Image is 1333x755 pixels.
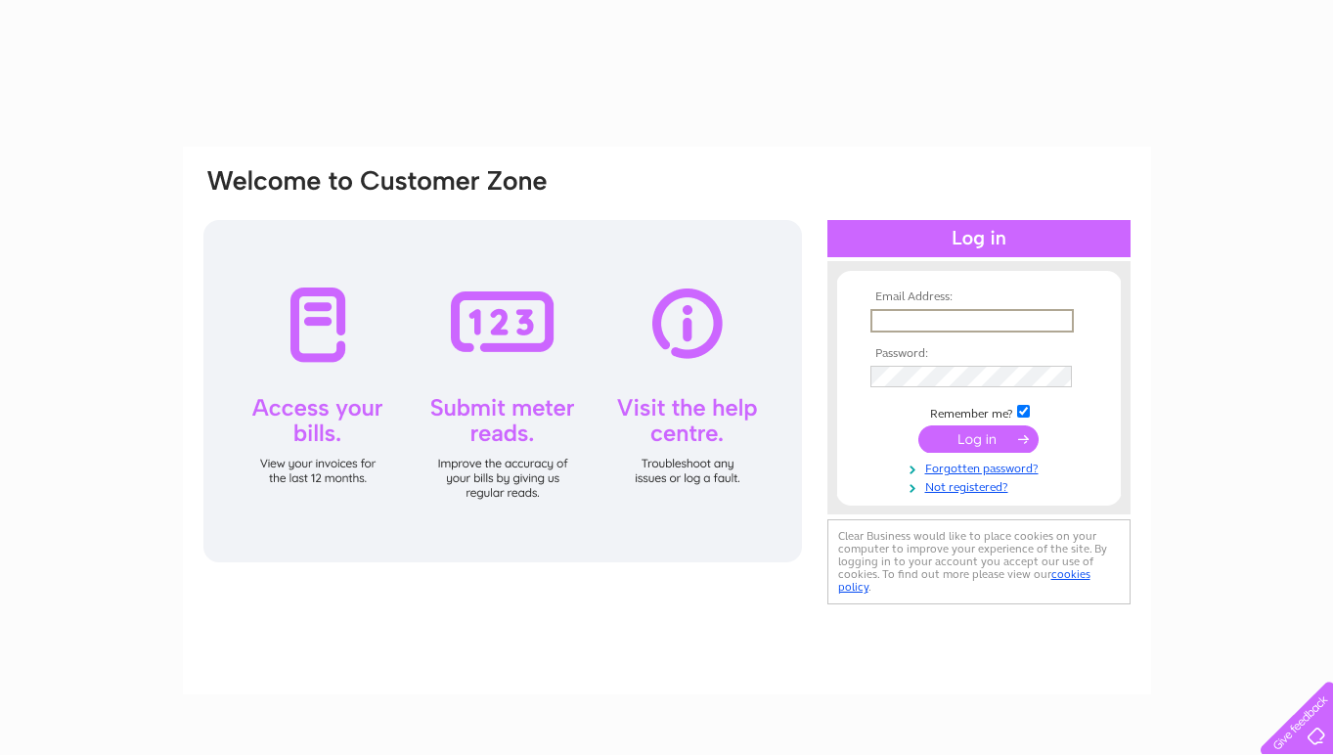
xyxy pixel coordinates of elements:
td: Remember me? [866,402,1092,422]
a: Not registered? [870,476,1092,495]
th: Password: [866,347,1092,361]
th: Email Address: [866,290,1092,304]
div: Clear Business would like to place cookies on your computer to improve your experience of the sit... [827,519,1131,604]
a: Forgotten password? [870,458,1092,476]
a: cookies policy [838,567,1090,594]
input: Submit [918,425,1039,453]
